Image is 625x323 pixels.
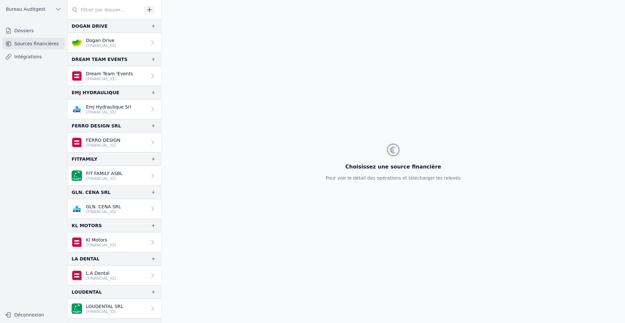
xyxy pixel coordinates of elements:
p: Emj Hydraulique Srl [86,104,131,110]
p: [FINANCIAL_ID] [86,110,131,115]
p: Kl Motors [86,237,116,243]
div: FITFAMILY [72,155,97,163]
a: Dream Team 'Events [FINANCIAL_ID] [68,66,161,86]
img: crelan.png [72,37,82,48]
div: DREAM TEAM EVENTS [72,55,128,63]
div: LA DENTAL [72,255,100,263]
p: LOUDENTAL SRL [86,303,123,310]
a: Emj Hydraulique Srl [FINANCIAL_ID] [68,99,161,119]
a: Intégrations [3,51,65,63]
div: DOGAN DRIVE [72,22,107,30]
img: CBC_CREGBEBB.png [72,204,82,214]
p: [FINANCIAL_ID] [86,76,133,81]
h3: Choisissez une source financière [326,163,461,171]
img: belfius.png [72,270,82,281]
span: Bureau Auditgest [6,6,45,12]
a: GLN. CENA SRL [FINANCIAL_ID] [68,199,161,219]
div: GLN. CENA SRL [72,188,110,196]
p: [FINANCIAL_ID] [86,143,120,148]
p: Dream Team 'Events [86,70,133,77]
img: CBC_CREGBEBB.png [72,104,82,114]
img: belfius.png [72,137,82,148]
div: KL MOTORS [72,222,102,229]
img: BNP_BE_BUSINESS_GEBABEBB.png [72,303,82,314]
p: Pour voir le détail des opérations et télécharger les relevés [326,175,461,181]
p: GLN. CENA SRL [86,203,121,210]
a: Dogan Drive [FINANCIAL_ID] [68,33,161,52]
p: [FINANCIAL_ID] [86,209,121,214]
p: [FINANCIAL_ID] [86,43,116,48]
p: FERRO DESIGN [86,137,120,143]
a: FERRO DESIGN [FINANCIAL_ID] [68,133,161,152]
img: BNP_BE_BUSINESS_GEBABEBB.png [72,170,82,181]
a: Dossiers [3,25,65,37]
div: EMJ HYDRAULIQUE [72,89,119,96]
p: [FINANCIAL_ID] [86,176,123,181]
p: [FINANCIAL_ID] [86,276,116,281]
a: L.A Dental [FINANCIAL_ID] [68,266,161,285]
p: FIT FAMILY ASBL [86,170,123,177]
p: [FINANCIAL_ID] [86,242,116,248]
button: Déconnexion [3,310,65,320]
a: LOUDENTAL SRL [FINANCIAL_ID] [68,299,161,318]
a: FIT FAMILY ASBL [FINANCIAL_ID] [68,166,161,185]
a: Kl Motors [FINANCIAL_ID] [68,232,161,252]
div: FERRO DESIGN SRL [72,122,121,130]
a: Sources financières [3,38,65,50]
p: Dogan Drive [86,37,116,44]
p: [FINANCIAL_ID] [86,309,123,314]
button: Bureau Auditgest [3,4,65,14]
img: belfius.png [72,237,82,247]
div: LOUDENTAL [72,288,102,296]
p: L.A Dental [86,270,116,276]
input: Filtrer par dossier... [68,4,142,16]
img: belfius.png [72,71,82,81]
